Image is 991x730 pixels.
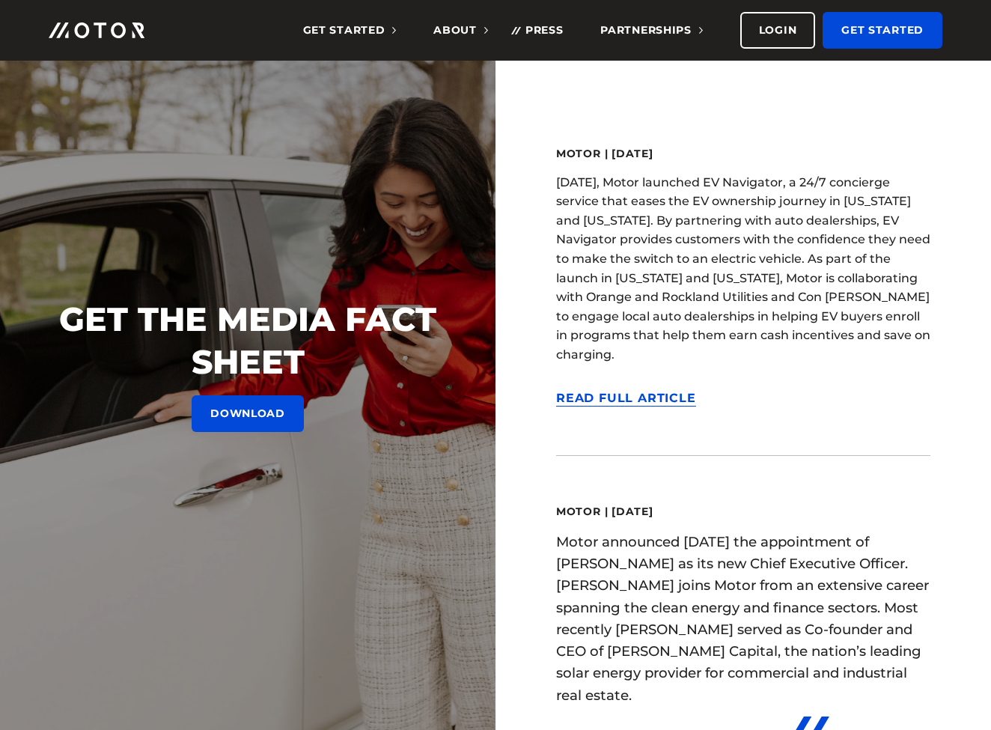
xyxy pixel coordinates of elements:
div: Motor [DATE] [556,147,930,162]
img: Motor [49,22,144,38]
div: Motor [DATE] [556,505,930,520]
div: GET THE MEDIA FACT SHEET [30,298,466,383]
span: About [433,23,488,37]
span: | [601,505,612,518]
p: [DATE], Motor launched EV Navigator, a 24/7 concierge service that eases the EV ownership journey... [556,173,930,365]
a: Read Full Article [556,391,696,407]
span: | [601,147,612,160]
p: Motor announced [DATE] the appointment of [PERSON_NAME] as its new Chief Executive Officer. [PERS... [556,531,930,706]
a: Login [740,12,816,49]
a: Get Started [823,12,942,49]
span: Get Started [303,23,397,37]
a: DOWNLOAD [192,395,304,432]
span: Partnerships [600,23,702,37]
